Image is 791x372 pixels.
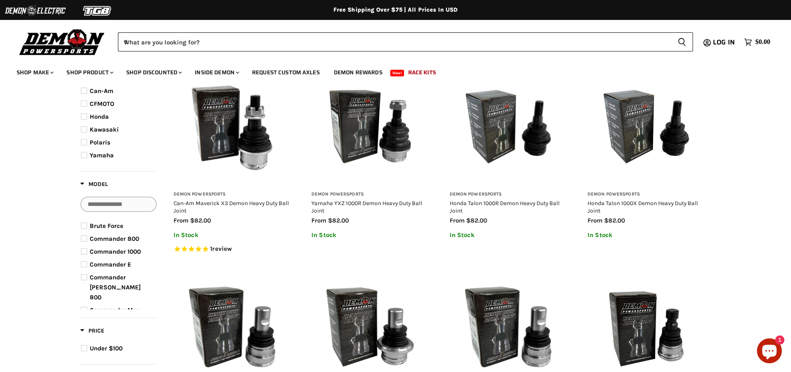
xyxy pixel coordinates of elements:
input: Search Options [81,197,157,212]
a: Shop Discounted [120,64,187,81]
button: Search [671,32,693,51]
span: Commander Max 1000 [90,306,140,324]
a: Shop Make [10,64,59,81]
a: Shop Product [60,64,118,81]
button: Filter by Price [80,327,104,337]
span: Commander E [90,261,131,268]
span: CFMOTO [90,100,114,108]
img: Yamaha YXZ 1000R Demon Heavy Duty Ball Joint [311,68,429,186]
span: Price [80,327,104,334]
span: $82.00 [328,217,349,224]
p: In Stock [174,232,291,239]
img: Can-Am Maverick X3 Demon Heavy Duty Ball Joint [174,68,291,186]
p: In Stock [311,232,429,239]
h3: Demon Powersports [450,191,567,198]
span: Yamaha [90,152,114,159]
img: Honda Talon 1000X Demon Heavy Duty Ball Joint [588,68,705,186]
span: from [174,217,189,224]
img: Honda Talon 1000R Demon Heavy Duty Ball Joint [450,68,567,186]
span: $0.00 [755,38,770,46]
span: $82.00 [466,217,487,224]
a: Race Kits [402,64,442,81]
img: Demon Electric Logo 2 [4,3,66,19]
span: $82.00 [190,217,211,224]
input: When autocomplete results are available use up and down arrows to review and enter to select [118,32,671,51]
div: Free Shipping Over $75 | All Prices In USD [64,6,728,14]
a: Honda Talon 1000R Demon Heavy Duty Ball Joint [450,200,560,214]
ul: Main menu [10,61,768,81]
inbox-online-store-chat: Shopify online store chat [754,338,784,365]
a: Honda Talon 1000X Demon Heavy Duty Ball Joint [588,200,698,214]
p: In Stock [450,232,567,239]
img: TGB Logo 2 [66,3,129,19]
a: Yamaha YXZ 1000R Demon Heavy Duty Ball Joint [311,200,422,214]
h3: Demon Powersports [174,191,291,198]
span: Commander 1000 [90,248,141,255]
span: New! [390,70,404,76]
span: Commander [PERSON_NAME] 800 [90,274,141,301]
span: from [450,217,465,224]
a: Inside Demon [189,64,244,81]
span: Can-Am [90,87,113,95]
h3: Demon Powersports [311,191,429,198]
button: Filter by Model [80,180,108,191]
span: Log in [713,37,735,47]
span: from [311,217,326,224]
form: Product [118,32,693,51]
span: Honda [90,113,109,120]
span: Brute Force [90,222,123,230]
span: Polaris [90,139,110,146]
a: Demon Rewards [328,64,389,81]
h3: Demon Powersports [588,191,705,198]
span: review [212,245,232,252]
span: Model [80,181,108,188]
span: Under $100 [90,345,122,352]
span: Commander 800 [90,235,139,242]
span: 1 reviews [210,245,232,252]
a: Log in [709,39,740,46]
span: from [588,217,602,224]
span: Kawasaki [90,126,119,133]
a: Can-Am Maverick X3 Demon Heavy Duty Ball Joint [174,200,289,214]
a: Request Custom Axles [246,64,326,81]
img: Demon Powersports [17,27,108,56]
p: In Stock [588,232,705,239]
a: $0.00 [740,36,774,48]
span: Rated 5.0 out of 5 stars 1 reviews [174,245,291,254]
span: $82.00 [604,217,625,224]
